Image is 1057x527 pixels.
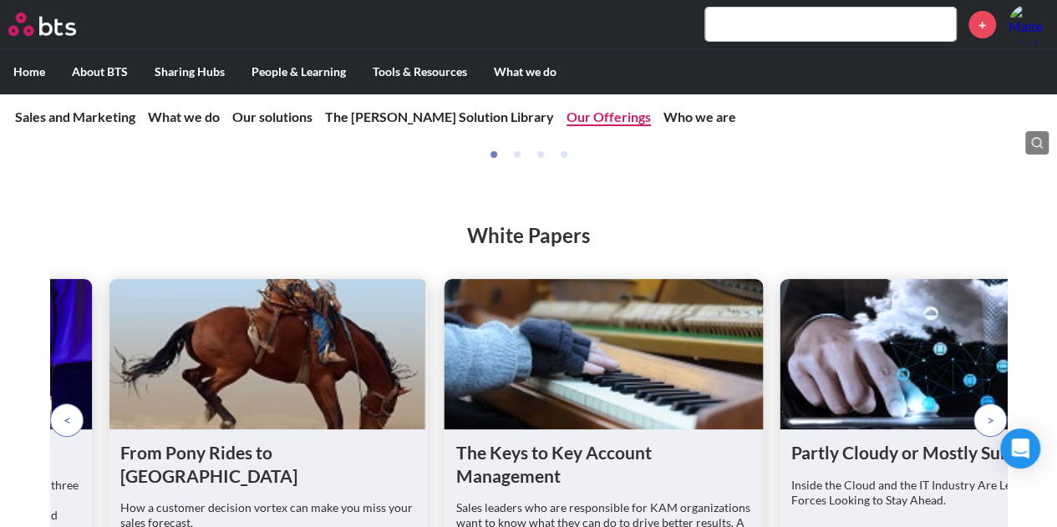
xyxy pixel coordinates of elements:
a: Who we are [663,109,736,124]
a: Sales and Marketing [15,109,135,124]
a: Go home [8,13,107,36]
label: Sharing Hubs [141,50,238,94]
a: Profile [1009,4,1049,44]
label: Tools & Resources [359,50,480,94]
label: About BTS [58,50,141,94]
h1: The Keys to Key Account Management [456,441,752,487]
div: Open Intercom Messenger [1000,428,1040,469]
label: What we do [480,50,570,94]
a: + [968,11,996,38]
label: People & Learning [238,50,359,94]
img: BTS Logo [8,13,76,36]
a: Our solutions [232,109,313,124]
img: Malte Klocke [1009,4,1049,44]
a: What we do [148,109,220,124]
h1: From Pony Rides to [GEOGRAPHIC_DATA] [120,441,416,487]
a: The [PERSON_NAME] Solution Library [325,109,554,124]
a: Our Offerings [567,109,651,124]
